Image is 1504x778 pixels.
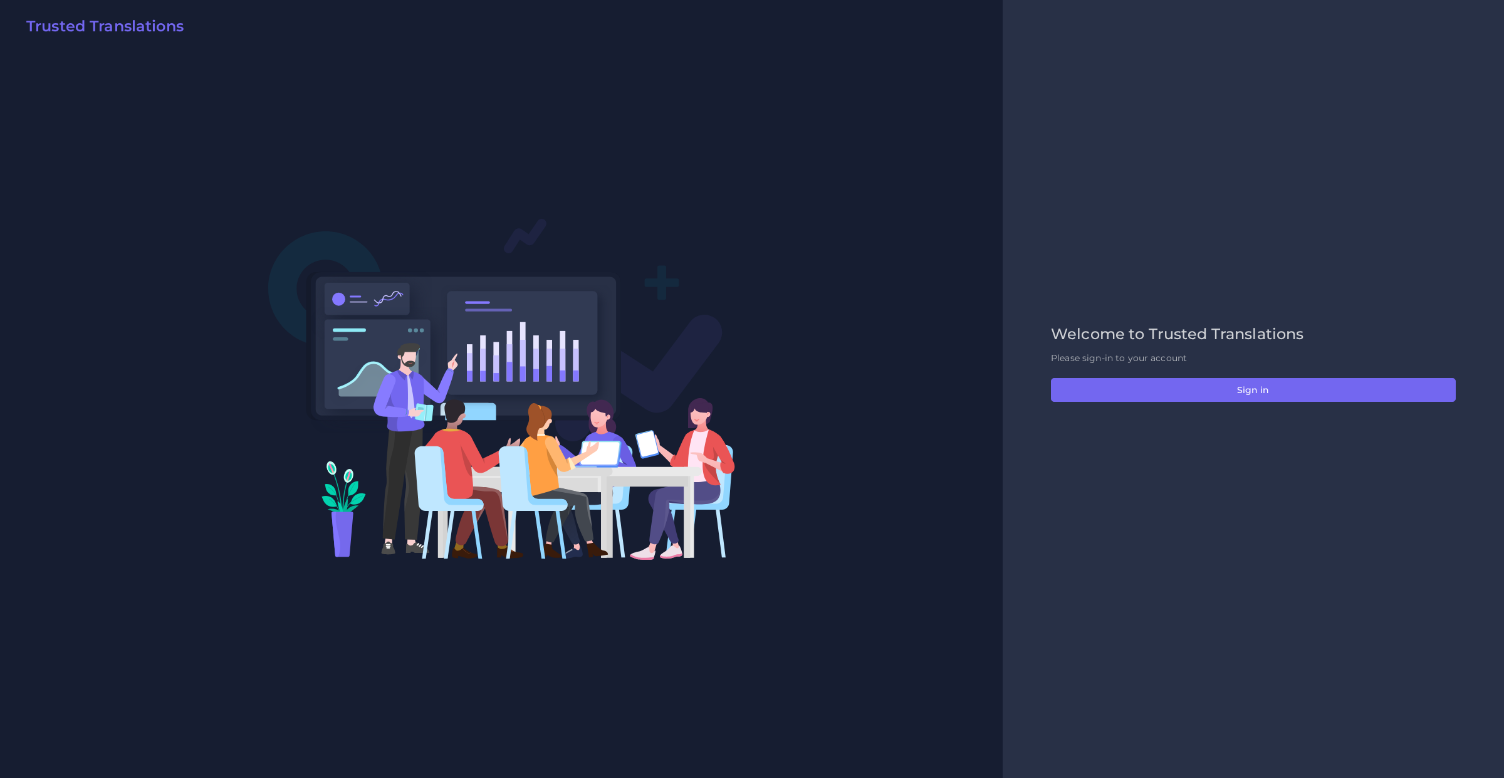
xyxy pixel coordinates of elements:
[26,18,184,36] h2: Trusted Translations
[1051,325,1456,344] h2: Welcome to Trusted Translations
[1051,378,1456,402] button: Sign in
[268,218,736,560] img: Login V2
[18,18,184,40] a: Trusted Translations
[1051,352,1456,365] p: Please sign-in to your account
